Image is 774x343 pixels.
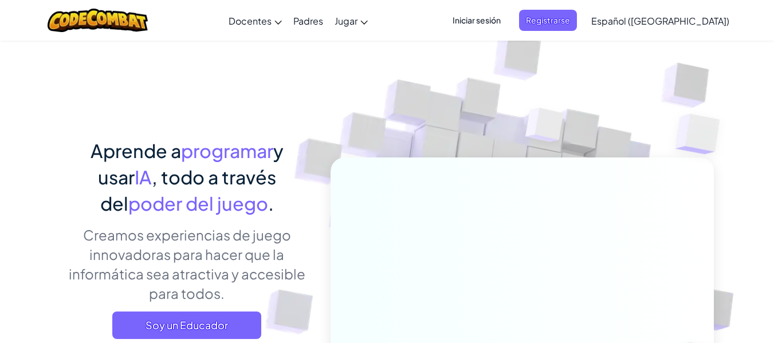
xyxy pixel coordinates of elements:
[519,10,577,31] button: Registrarse
[223,5,288,36] a: Docentes
[288,5,329,36] a: Padres
[181,139,273,162] span: programar
[135,165,152,188] span: IA
[586,5,735,36] a: Español ([GEOGRAPHIC_DATA])
[591,15,729,27] span: Español ([GEOGRAPHIC_DATA])
[653,86,752,183] img: Overlap cubes
[335,15,357,27] span: Jugar
[446,10,508,31] button: Iniciar sesión
[504,85,586,171] img: Overlap cubes
[268,192,274,215] span: .
[229,15,272,27] span: Docentes
[61,225,313,303] p: Creamos experiencias de juego innovadoras para hacer que la informática sea atractiva y accesible...
[128,192,268,215] span: poder del juego
[100,165,276,215] span: , todo a través del
[91,139,181,162] span: Aprende a
[329,5,374,36] a: Jugar
[48,9,148,32] img: CodeCombat logo
[112,312,261,339] a: Soy un Educador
